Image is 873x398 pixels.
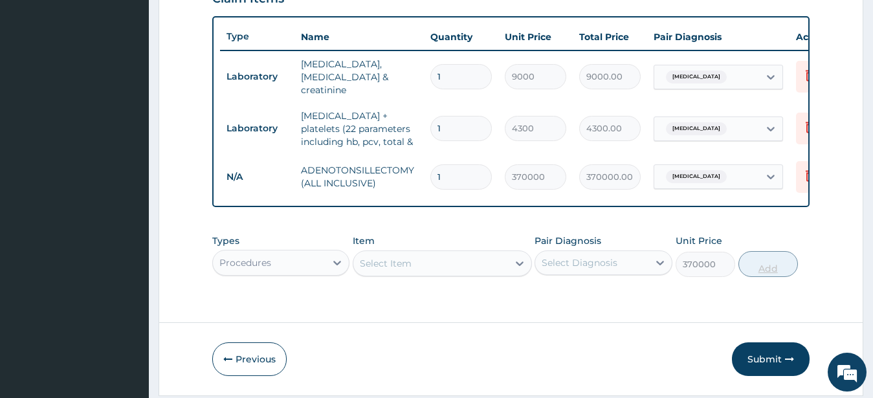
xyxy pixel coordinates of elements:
th: Total Price [573,24,647,50]
textarea: Type your message and hit 'Enter' [6,263,247,308]
span: [MEDICAL_DATA] [666,71,727,83]
td: [MEDICAL_DATA] + platelets (22 parameters including hb, pcv, total & [294,103,424,155]
th: Actions [790,24,854,50]
span: [MEDICAL_DATA] [666,170,727,183]
div: Chat with us now [67,72,217,89]
div: Select Item [360,257,412,270]
div: Minimize live chat window [212,6,243,38]
th: Quantity [424,24,498,50]
th: Pair Diagnosis [647,24,790,50]
label: Types [212,236,239,247]
th: Unit Price [498,24,573,50]
button: Previous [212,342,287,376]
span: [MEDICAL_DATA] [666,122,727,135]
td: ADENOTONSILLECTOMY (ALL INCLUSIVE) [294,157,424,196]
td: N/A [220,165,294,189]
span: We're online! [75,118,179,249]
td: Laboratory [220,116,294,140]
td: Laboratory [220,65,294,89]
img: d_794563401_company_1708531726252_794563401 [24,65,52,97]
label: Unit Price [676,234,722,247]
label: Item [353,234,375,247]
button: Add [738,251,798,277]
button: Submit [732,342,810,376]
div: Select Diagnosis [542,256,617,269]
td: [MEDICAL_DATA], [MEDICAL_DATA] & creatinine [294,51,424,103]
th: Type [220,25,294,49]
div: Procedures [219,256,271,269]
label: Pair Diagnosis [535,234,601,247]
th: Name [294,24,424,50]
